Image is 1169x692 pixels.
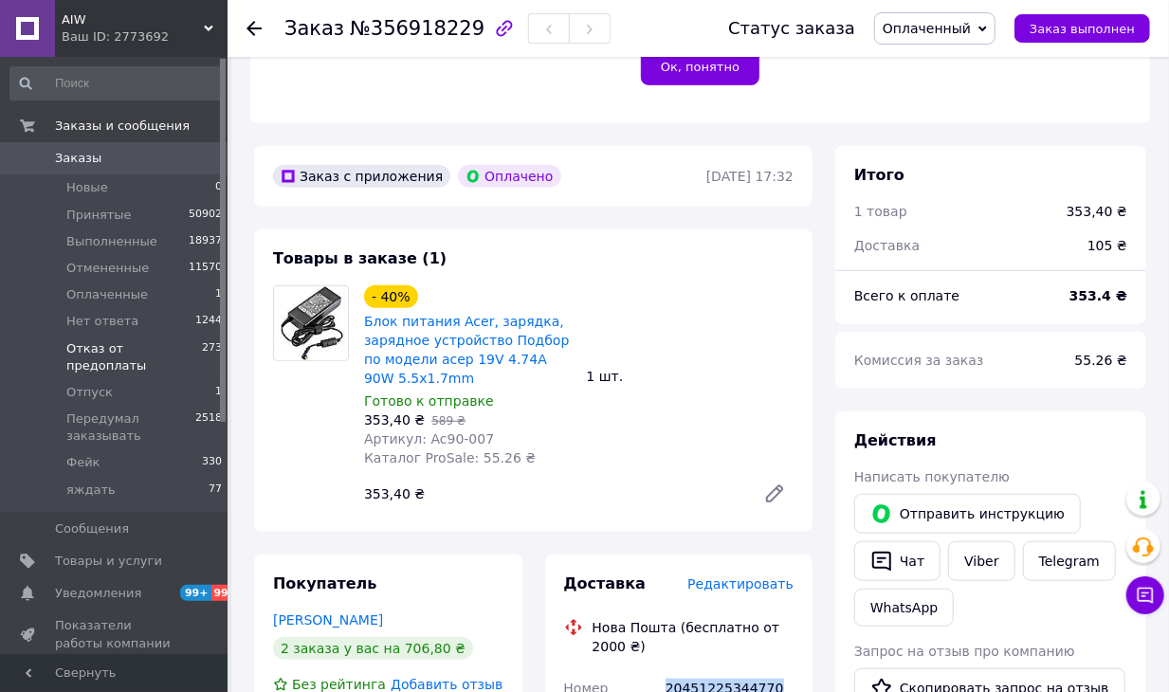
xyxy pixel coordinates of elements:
[66,313,138,330] span: Нет ответа
[211,585,243,601] span: 99+
[1023,541,1116,581] a: Telegram
[55,553,162,570] span: Товары и услуги
[292,677,386,692] span: Без рейтинга
[273,574,376,592] span: Покупатель
[55,617,175,651] span: Показатели работы компании
[728,19,855,38] div: Статус заказа
[66,384,113,401] span: Отпуск
[202,340,222,374] span: 273
[364,450,536,465] span: Каталог ProSale: 55.26 ₴
[854,494,1081,534] button: Отправить инструкцию
[854,288,959,303] span: Всего к оплате
[202,454,222,471] span: 330
[189,260,222,277] span: 11570
[55,118,190,135] span: Заказы и сообщения
[458,165,560,188] div: Оплачено
[1075,353,1127,368] span: 55.26 ₴
[66,410,195,445] span: Передумал заказывать
[883,21,971,36] span: Оплаченный
[215,286,222,303] span: 1
[1126,576,1164,614] button: Чат с покупателем
[564,574,647,592] span: Доставка
[364,314,569,386] a: Блок питания Acer, зарядка, зарядное устройство Подбор по модели асер 19V 4.74A 90W 5.5x1.7mm
[9,66,224,100] input: Поиск
[189,207,222,224] span: 50902
[364,431,494,446] span: Артикул: Ac90-007
[66,340,202,374] span: Отказ от предоплаты
[189,233,222,250] span: 18937
[247,19,262,38] div: Вернуться назад
[180,585,211,601] span: 99+
[1069,288,1127,303] b: 353.4 ₴
[364,285,418,308] div: - 40%
[195,410,222,445] span: 2518
[273,637,473,660] div: 2 заказа у вас на 706,80 ₴
[579,363,802,390] div: 1 шт.
[66,482,116,499] span: яждать
[350,17,484,40] span: №356918229
[854,431,937,449] span: Действия
[854,353,984,368] span: Комиссия за заказ
[854,644,1075,659] span: Запрос на отзыв про компанию
[55,150,101,167] span: Заказы
[1030,22,1135,36] span: Заказ выполнен
[66,286,148,303] span: Оплаченные
[431,414,466,428] span: 589 ₴
[854,204,907,219] span: 1 товар
[66,260,149,277] span: Отмененные
[948,541,1014,581] a: Viber
[854,166,904,184] span: Итого
[1014,14,1150,43] button: Заказ выполнен
[273,249,447,267] span: Товары в заказе (1)
[195,313,222,330] span: 1244
[706,169,794,184] time: [DATE] 17:32
[364,393,494,409] span: Готово к отправке
[391,677,502,692] span: Добавить отзыв
[661,60,740,74] span: Ок, понятно
[209,482,222,499] span: 77
[66,454,100,471] span: Фейк
[274,286,348,360] img: Блок питания Acer, зарядка, зарядное устройство Подбор по модели асер 19V 4.74A 90W 5.5x1.7mm
[66,233,157,250] span: Выполненные
[641,47,759,85] button: Ок, понятно
[55,585,141,602] span: Уведомления
[588,618,799,656] div: Нова Пошта (бесплатно от 2000 ₴)
[364,412,425,428] span: 353,40 ₴
[66,207,132,224] span: Принятые
[66,179,108,196] span: Новые
[854,469,1010,484] span: Написать покупателю
[62,11,204,28] span: AIW
[854,238,920,253] span: Доставка
[273,612,383,628] a: [PERSON_NAME]
[356,481,748,507] div: 353,40 ₴
[854,541,941,581] button: Чат
[1076,225,1139,266] div: 105 ₴
[1067,202,1127,221] div: 353,40 ₴
[854,589,954,627] a: WhatsApp
[62,28,228,46] div: Ваш ID: 2773692
[215,179,222,196] span: 0
[273,165,450,188] div: Заказ с приложения
[756,475,794,513] a: Редактировать
[215,384,222,401] span: 1
[55,520,129,537] span: Сообщения
[284,17,344,40] span: Заказ
[687,576,794,592] span: Редактировать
